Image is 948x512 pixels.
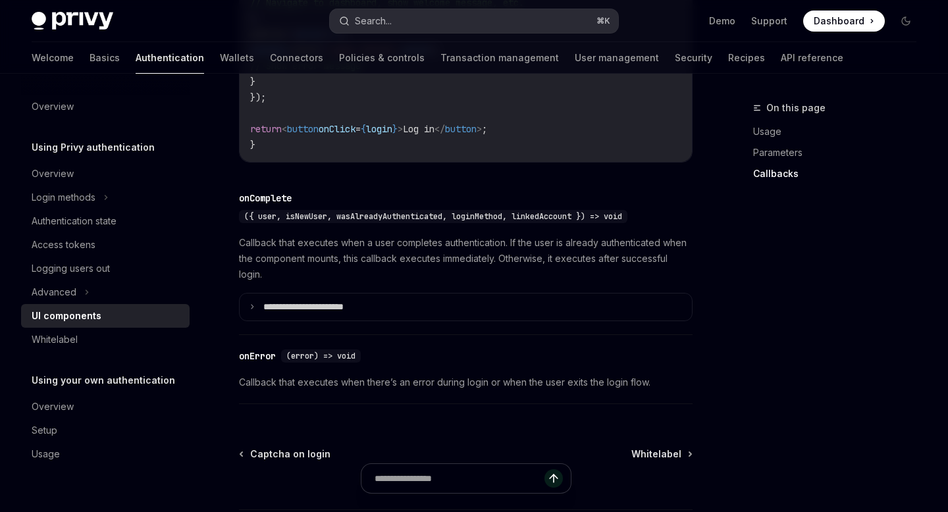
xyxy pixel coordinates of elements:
a: User management [575,42,659,74]
span: } [250,139,255,151]
a: Authentication state [21,209,190,233]
a: Overview [21,162,190,186]
span: } [392,123,398,135]
a: Usage [21,442,190,466]
div: Usage [32,446,60,462]
a: Welcome [32,42,74,74]
a: Transaction management [440,42,559,74]
button: Send message [544,469,563,488]
a: Authentication [136,42,204,74]
span: return [250,123,282,135]
span: Whitelabel [631,448,681,461]
span: = [355,123,361,135]
h5: Using your own authentication [32,372,175,388]
div: Overview [32,99,74,115]
h5: Using Privy authentication [32,140,155,155]
a: Demo [709,14,735,28]
a: Security [675,42,712,74]
button: Search...⌘K [330,9,618,33]
a: Setup [21,419,190,442]
span: < [282,123,287,135]
div: Login methods [32,190,95,205]
a: Basics [90,42,120,74]
a: Parameters [753,142,927,163]
span: On this page [766,100,826,116]
span: Callback that executes when there’s an error during login or when the user exits the login flow. [239,374,693,390]
div: Search... [355,13,392,29]
span: Log in [403,123,434,135]
div: Access tokens [32,237,95,253]
a: Recipes [728,42,765,74]
div: UI components [32,308,101,324]
span: > [398,123,403,135]
a: UI components [21,304,190,328]
a: API reference [781,42,843,74]
div: Logging users out [32,261,110,276]
span: Callback that executes when a user completes authentication. If the user is already authenticated... [239,235,693,282]
span: > [477,123,482,135]
span: ; [482,123,487,135]
div: Whitelabel [32,332,78,347]
span: </ [434,123,445,135]
div: onComplete [239,192,292,205]
a: Overview [21,95,190,118]
span: ⌘ K [596,16,610,26]
span: button [287,123,319,135]
div: onError [239,349,276,363]
a: Callbacks [753,163,927,184]
a: Logging users out [21,257,190,280]
span: button [445,123,477,135]
span: }); [250,91,266,103]
div: Authentication state [32,213,117,229]
span: ({ user, isNewUser, wasAlreadyAuthenticated, loginMethod, linkedAccount }) => void [244,211,622,222]
span: { [361,123,366,135]
span: Dashboard [814,14,864,28]
span: login [366,123,392,135]
div: Setup [32,422,57,438]
span: onClick [319,123,355,135]
div: Overview [32,399,74,415]
a: Connectors [270,42,323,74]
span: Captcha on login [250,448,330,461]
button: Toggle dark mode [895,11,916,32]
span: } [250,76,255,88]
a: Whitelabel [631,448,691,461]
a: Dashboard [803,11,885,32]
span: (error) => void [286,351,355,361]
a: Whitelabel [21,328,190,351]
div: Overview [32,166,74,182]
a: Overview [21,395,190,419]
img: dark logo [32,12,113,30]
a: Policies & controls [339,42,425,74]
a: Usage [753,121,927,142]
a: Support [751,14,787,28]
div: Advanced [32,284,76,300]
a: Captcha on login [240,448,330,461]
a: Wallets [220,42,254,74]
a: Access tokens [21,233,190,257]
